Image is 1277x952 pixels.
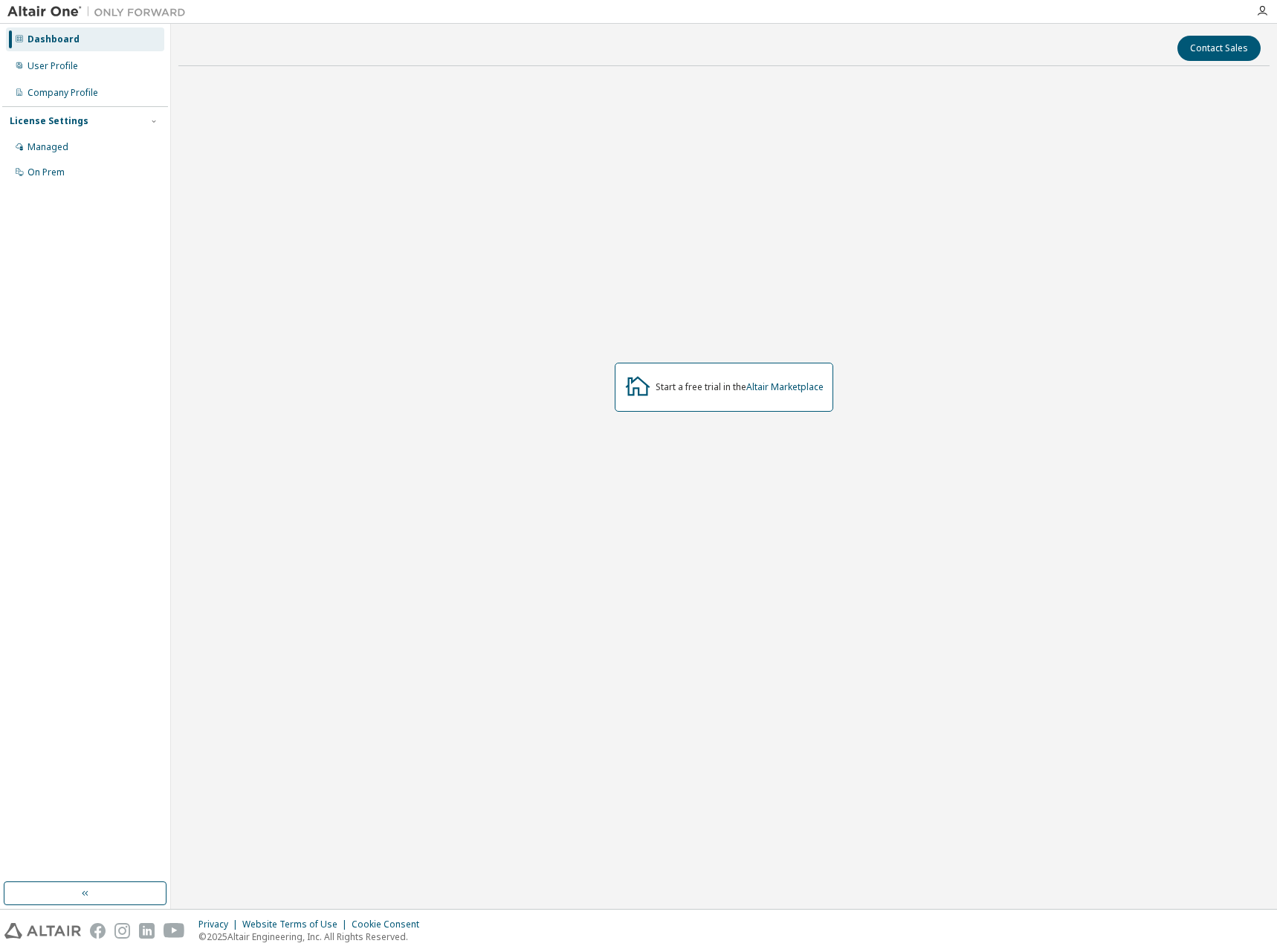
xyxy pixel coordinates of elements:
[90,923,106,939] img: facebook.svg
[10,115,88,127] div: License Settings
[7,4,193,19] img: Altair One
[28,33,80,45] div: Dashboard
[1177,36,1261,61] button: Contact Sales
[164,923,185,939] img: youtube.svg
[139,923,155,939] img: linkedin.svg
[352,919,428,930] div: Cookie Consent
[746,381,824,393] a: Altair Marketplace
[28,141,68,153] div: Managed
[198,930,428,943] p: © 2025 Altair Engineering, Inc. All Rights Reserved.
[4,923,81,939] img: altair_logo.svg
[242,919,352,930] div: Website Terms of Use
[198,919,242,930] div: Privacy
[28,87,98,99] div: Company Profile
[656,381,824,393] div: Start a free trial in the
[28,60,78,72] div: User Profile
[28,166,65,178] div: On Prem
[114,923,130,939] img: instagram.svg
